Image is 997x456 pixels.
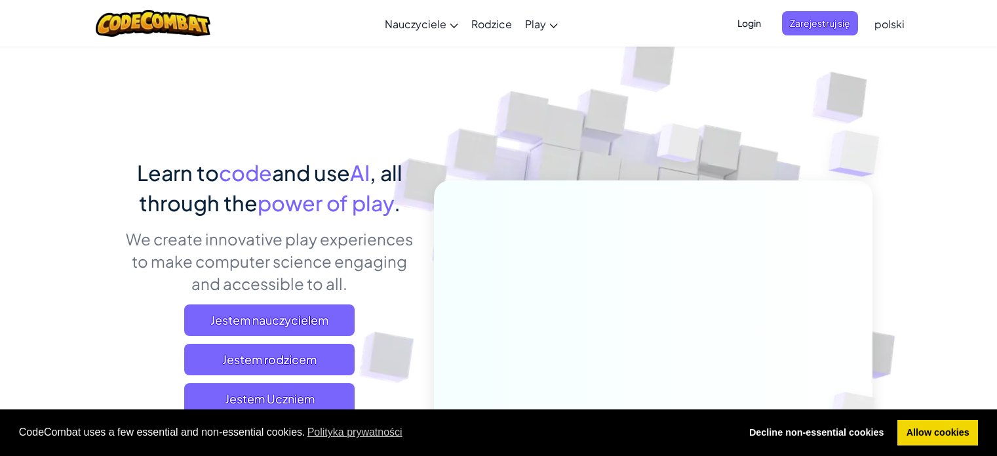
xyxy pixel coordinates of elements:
img: CodeCombat logo [96,10,210,37]
a: Nauczyciele [378,6,465,41]
a: learn more about cookies [305,423,404,442]
span: Learn to [137,159,219,186]
img: Overlap cubes [632,98,726,196]
p: We create innovative play experiences to make computer science engaging and accessible to all. [125,228,414,295]
span: AI [350,159,370,186]
span: . [394,190,401,216]
button: Login [730,11,769,35]
a: allow cookies [897,420,978,446]
button: Jestem Uczniem [184,383,355,415]
span: power of play [258,190,394,216]
a: Jestem nauczycielem [184,304,355,336]
a: Rodzice [465,6,518,41]
span: CodeCombat uses a few essential and non-essential cookies. [19,423,730,442]
span: Nauczyciele [385,17,446,31]
span: Play [525,17,546,31]
a: polski [868,6,911,41]
img: Overlap cubes [802,98,916,209]
span: and use [272,159,350,186]
span: code [219,159,272,186]
button: Zarejestruj się [782,11,858,35]
span: polski [874,17,905,31]
a: Jestem rodzicem [184,344,355,375]
a: deny cookies [740,420,893,446]
a: Play [518,6,564,41]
